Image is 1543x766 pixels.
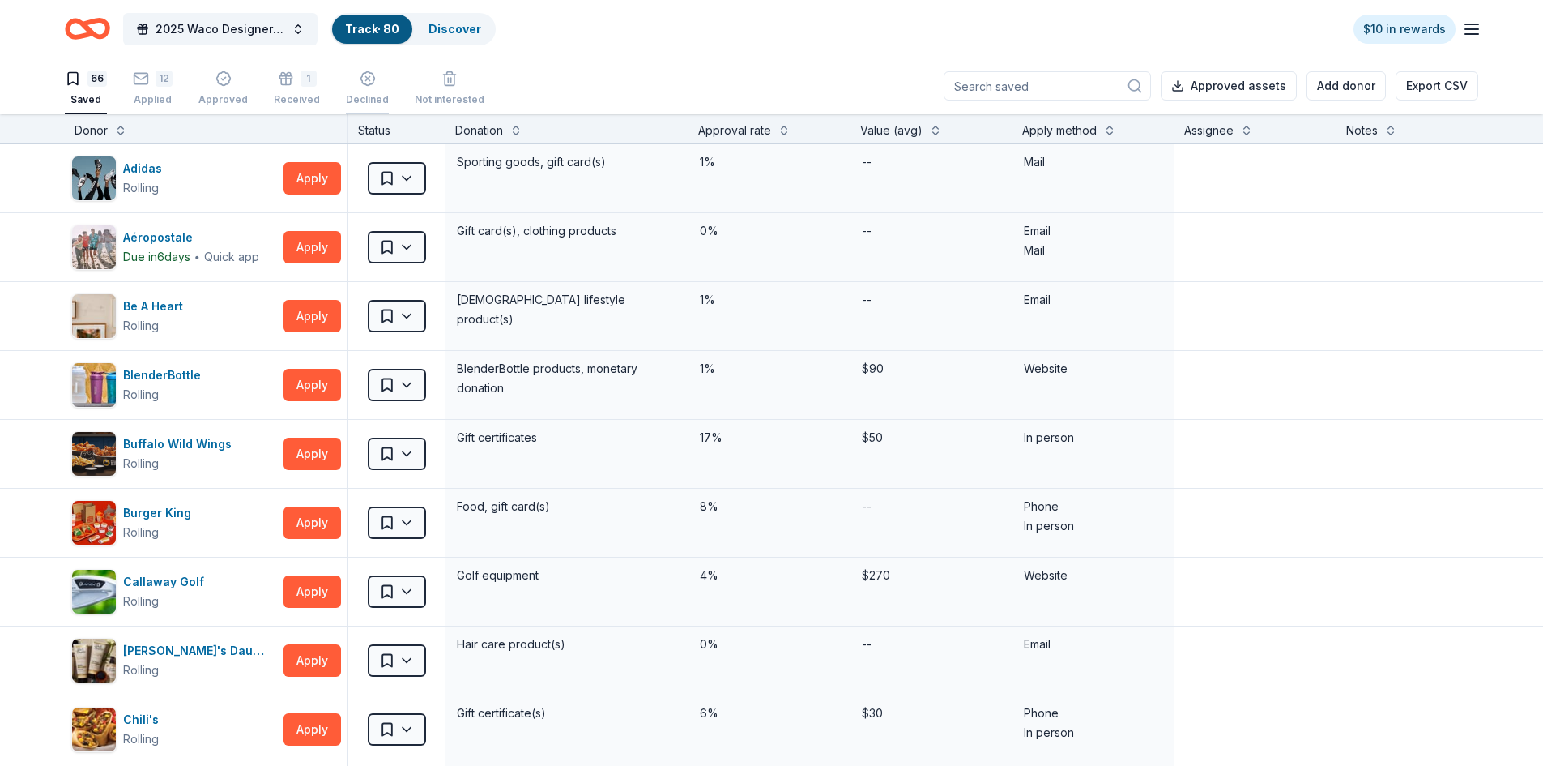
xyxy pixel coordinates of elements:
button: Image for Carol's Daughter[PERSON_NAME]'s DaughterRolling [71,638,277,683]
input: Search saved [944,71,1151,101]
button: Apply [283,300,341,332]
span: ∙ [194,250,201,263]
span: 2025 Waco Designer Purse BIngo [156,19,285,39]
button: Image for Chili'sChili'sRolling [71,707,277,752]
div: Donor [75,121,108,140]
div: -- [860,151,873,173]
a: Track· 80 [345,22,399,36]
button: Export CSV [1396,71,1478,101]
div: 1% [698,289,840,311]
button: Apply [283,162,341,195]
div: [DEMOGRAPHIC_DATA] lifestyle product(s) [455,289,678,331]
div: Notes [1346,121,1378,140]
button: Image for Buffalo Wild WingsBuffalo Wild WingsRolling [71,431,277,477]
button: Image for Burger KingBurger KingRolling [71,500,277,546]
div: Aéropostale [123,228,259,247]
div: Gift certificates [455,426,678,449]
button: Image for BlenderBottleBlenderBottleRolling [71,362,277,408]
div: 0% [698,633,840,656]
div: Be A Heart [123,297,190,316]
div: Phone [1024,704,1162,723]
div: 1% [698,151,840,173]
div: Food, gift card(s) [455,495,678,518]
img: Image for Chili's [72,708,116,751]
div: In person [1024,723,1162,742]
button: Add donor [1306,71,1386,101]
div: [PERSON_NAME]'s Daughter [123,641,277,661]
div: 66 [87,71,107,87]
div: 1% [698,357,840,380]
div: Email [1024,635,1162,654]
div: Rolling [123,178,159,198]
div: Rolling [123,592,159,611]
div: $270 [860,564,1002,587]
div: Due in 6 days [123,247,190,267]
button: Declined [346,64,389,114]
div: 8% [698,495,840,518]
button: Apply [283,231,341,263]
div: Golf equipment [455,564,678,587]
button: Apply [283,438,341,470]
img: Image for Adidas [72,156,116,200]
button: Apply [283,507,341,539]
img: Image for Be A Heart [72,294,116,338]
div: Buffalo Wild Wings [123,434,238,454]
div: 17% [698,426,840,449]
div: Approved [198,93,248,106]
div: Phone [1024,497,1162,516]
div: In person [1024,428,1162,447]
div: -- [860,495,873,518]
a: $10 in rewards [1353,15,1456,44]
button: Apply [283,576,341,608]
div: Mail [1024,241,1162,260]
div: Quick app [204,249,259,265]
div: BlenderBottle products, monetary donation [455,357,678,400]
div: Callaway Golf [123,572,211,592]
button: Track· 80Discover [330,13,496,45]
div: 4% [698,564,840,587]
div: $50 [860,426,1002,449]
div: Rolling [123,730,159,749]
div: $90 [860,357,1002,380]
div: Rolling [123,454,159,473]
div: Rolling [123,316,159,336]
button: Image for AdidasAdidasRolling [71,156,277,201]
div: Email [1024,290,1162,310]
div: $30 [860,702,1002,725]
img: Image for Callaway Golf [72,570,116,614]
button: Image for AéropostaleAéropostaleDue in6days∙Quick app [71,225,277,270]
div: 12 [156,71,173,87]
div: Status [348,114,445,143]
img: Image for Burger King [72,501,116,545]
div: Website [1024,359,1162,379]
div: -- [860,289,873,311]
div: Gift card(s), clothing products [455,220,678,242]
img: Image for Aéropostale [72,225,116,269]
div: Adidas [123,159,168,178]
div: In person [1024,516,1162,536]
button: Apply [283,369,341,401]
a: Discover [428,22,481,36]
button: Approved [198,64,248,114]
div: 1 [301,71,317,87]
button: 1Received [274,64,320,114]
div: Saved [65,93,107,106]
button: Image for Callaway GolfCallaway GolfRolling [71,569,277,614]
div: Value (avg) [860,121,923,140]
div: Rolling [123,661,159,680]
div: Rolling [123,385,159,404]
div: Sporting goods, gift card(s) [455,151,678,173]
button: Not interested [415,64,484,114]
div: BlenderBottle [123,366,207,385]
div: Received [274,93,320,106]
div: Mail [1024,152,1162,172]
button: Approved assets [1161,71,1297,101]
div: 0% [698,220,840,242]
button: Image for Be A HeartBe A HeartRolling [71,293,277,339]
div: 6% [698,702,840,725]
div: Apply method [1022,121,1097,140]
div: Chili's [123,710,165,730]
button: 66Saved [65,64,107,114]
div: Rolling [123,523,159,542]
div: Not interested [415,93,484,106]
